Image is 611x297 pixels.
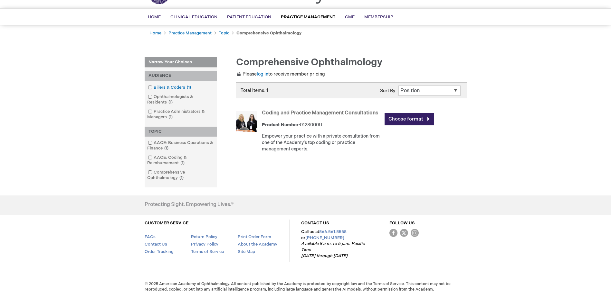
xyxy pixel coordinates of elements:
[262,110,378,116] a: Coding and Practice Management Consultations
[262,122,381,128] div: 0128000U
[301,229,367,259] p: Call us at or
[305,235,344,240] a: [PHONE_NUMBER]
[262,133,381,152] div: Empower your practice with a private consultation from one of the Academy's top coding or practic...
[262,122,300,128] strong: Product Number:
[168,31,212,36] a: Practice Management
[145,221,188,226] a: CUSTOMER SERVICE
[146,140,215,151] a: AAOE: Business Operations & Finance1
[145,249,174,254] a: Order Tracking
[389,221,415,226] a: FOLLOW US
[146,94,215,105] a: Ophthalmologists & Residents1
[236,57,382,68] span: Comprehensive Ophthalmology
[389,229,397,237] img: Facebook
[281,14,335,20] span: Practice Management
[219,31,229,36] a: Topic
[238,249,255,254] a: Site Map
[146,85,194,91] a: Billers & Coders1
[241,88,268,93] span: Total items: 1
[170,14,217,20] span: Clinical Education
[191,242,218,247] a: Privacy Policy
[380,88,395,94] label: Sort By
[227,14,271,20] span: Patient Education
[236,111,257,132] img: Coding and Practice Management Consultations
[319,229,347,234] a: 866.561.8558
[145,127,217,137] div: TOPIC
[145,57,217,67] strong: Narrow Your Choices
[146,155,215,166] a: AAOE: Coding & Reimbursement1
[238,234,271,239] a: Print Order Form
[191,249,224,254] a: Terms of Service
[146,109,215,120] a: Practice Administrators & Managers1
[238,242,277,247] a: About the Academy
[364,14,393,20] span: Membership
[179,160,186,166] span: 1
[257,71,268,77] a: log in
[301,221,329,226] a: CONTACT US
[163,146,170,151] span: 1
[167,114,174,120] span: 1
[145,71,217,81] div: AUDIENCE
[145,234,156,239] a: FAQs
[411,229,419,237] img: instagram
[178,175,185,180] span: 1
[145,242,167,247] a: Contact Us
[167,100,174,105] span: 1
[345,14,355,20] span: CME
[149,31,161,36] a: Home
[191,234,217,239] a: Return Policy
[385,113,434,125] a: Choose format
[146,169,215,181] a: Comprehensive Ophthalmology1
[236,71,325,77] span: Please to receive member pricing
[236,31,301,36] strong: Comprehensive Ophthalmology
[148,14,161,20] span: Home
[145,202,234,208] h4: Protecting Sight. Empowering Lives.®
[400,229,408,237] img: Twitter
[140,281,472,292] span: © 2025 American Academy of Ophthalmology. All content published by the Academy is protected by co...
[301,241,365,258] em: Available 8 a.m. to 5 p.m. Pacific Time [DATE] through [DATE]
[185,85,193,90] span: 1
